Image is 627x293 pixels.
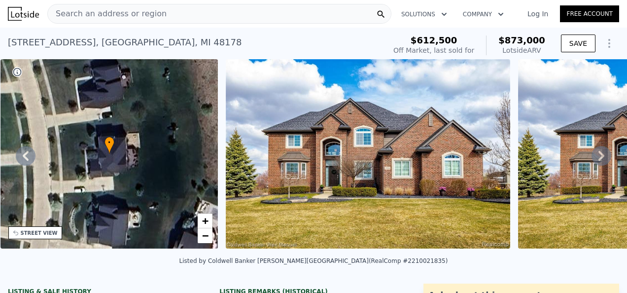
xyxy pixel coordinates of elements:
[393,45,474,55] div: Off Market, last sold for
[202,215,209,227] span: +
[21,229,58,237] div: STREET VIEW
[516,9,560,19] a: Log In
[560,5,619,22] a: Free Account
[411,35,457,45] span: $612,500
[8,36,242,49] div: [STREET_ADDRESS] , [GEOGRAPHIC_DATA] , MI 48178
[104,137,114,154] div: •
[561,35,595,52] button: SAVE
[226,59,510,249] img: Sale: 139470134 Parcel: 117264907
[8,7,39,21] img: Lotside
[599,34,619,53] button: Show Options
[179,257,448,264] div: Listed by Coldwell Banker [PERSON_NAME][GEOGRAPHIC_DATA] (RealComp #2210021835)
[498,35,545,45] span: $873,000
[202,229,209,242] span: −
[48,8,167,20] span: Search an address or region
[455,5,512,23] button: Company
[393,5,455,23] button: Solutions
[104,138,114,147] span: •
[198,214,212,228] a: Zoom in
[498,45,545,55] div: Lotside ARV
[198,228,212,243] a: Zoom out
